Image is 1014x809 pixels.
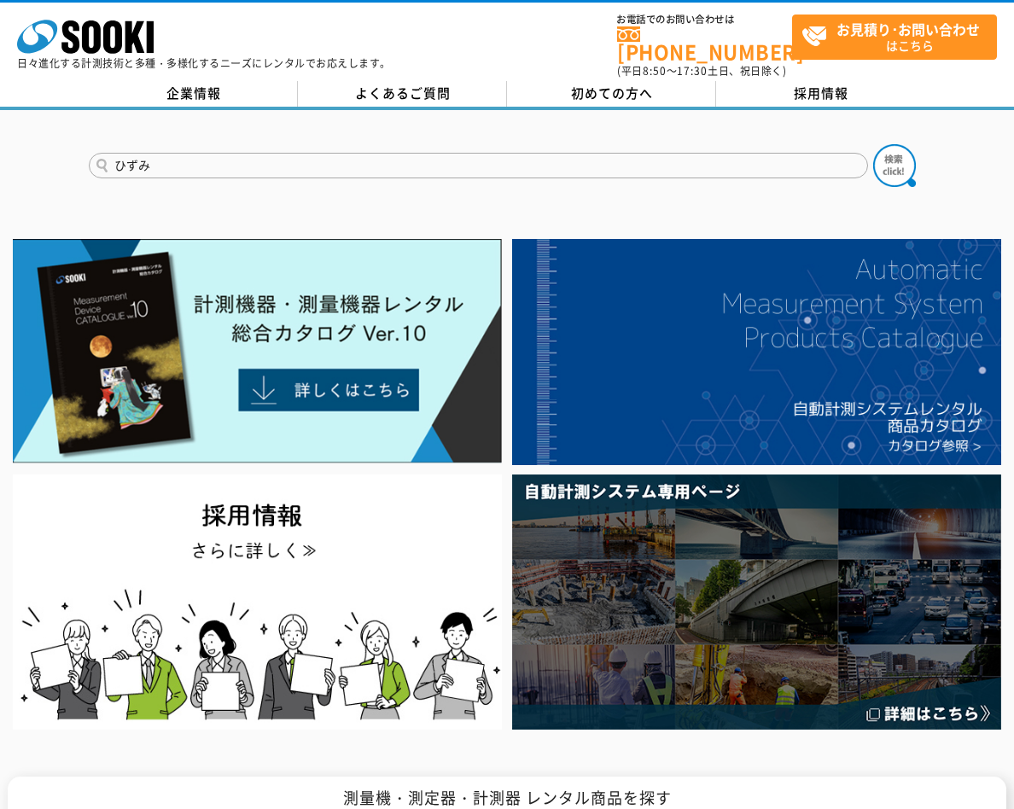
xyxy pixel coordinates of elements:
span: 17:30 [677,63,708,79]
input: 商品名、型式、NETIS番号を入力してください [89,153,868,178]
img: SOOKI recruit [13,474,502,729]
a: 採用情報 [716,81,925,107]
span: 8:50 [643,63,667,79]
span: 初めての方へ [571,84,653,102]
span: はこちら [801,15,996,58]
img: 自動計測システム専用ページ [512,474,1001,729]
span: (平日 ～ 土日、祝日除く) [617,63,786,79]
img: 自動計測システムカタログ [512,239,1001,465]
a: よくあるご質問 [298,81,507,107]
a: [PHONE_NUMBER] [617,26,792,61]
strong: お見積り･お問い合わせ [836,19,980,39]
span: お電話でのお問い合わせは [617,15,792,25]
img: Catalog Ver10 [13,239,502,463]
a: 企業情報 [89,81,298,107]
a: 初めての方へ [507,81,716,107]
img: btn_search.png [873,144,916,187]
a: お見積り･お問い合わせはこちら [792,15,997,60]
p: 日々進化する計測技術と多種・多様化するニーズにレンタルでお応えします。 [17,58,391,68]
